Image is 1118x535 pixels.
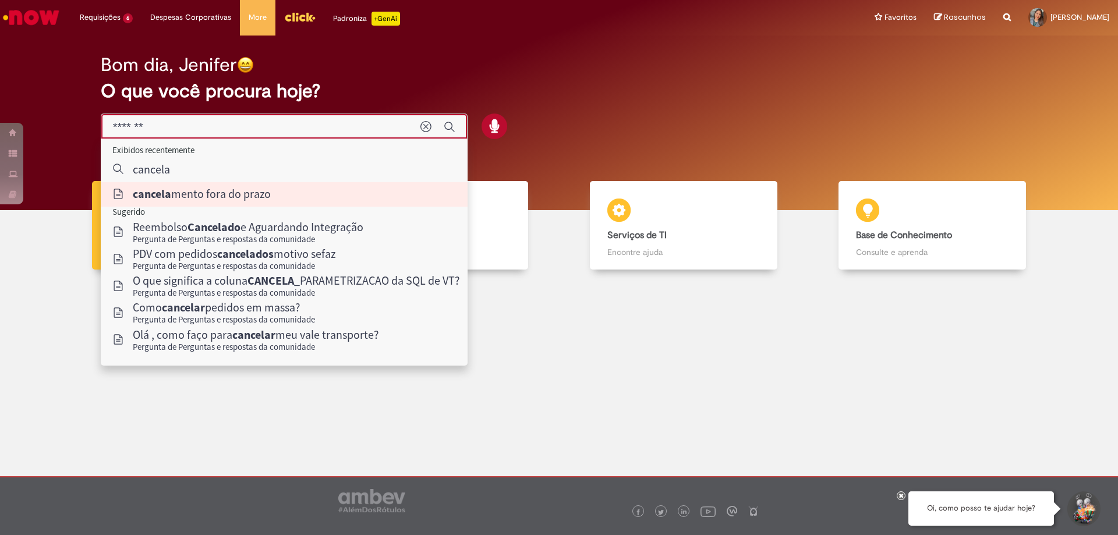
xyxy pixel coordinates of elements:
[559,181,808,270] a: Serviços de TI Encontre ajuda
[607,229,667,241] b: Serviços de TI
[1,6,61,29] img: ServiceNow
[856,229,952,241] b: Base de Conhecimento
[944,12,986,23] span: Rascunhos
[372,12,400,26] p: +GenAi
[1050,12,1109,22] span: [PERSON_NAME]
[150,12,231,23] span: Despesas Corporativas
[748,506,759,516] img: logo_footer_naosei.png
[333,12,400,26] div: Padroniza
[885,12,917,23] span: Favoritos
[808,181,1057,270] a: Base de Conhecimento Consulte e aprenda
[284,8,316,26] img: click_logo_yellow_360x200.png
[934,12,986,23] a: Rascunhos
[635,509,641,515] img: logo_footer_facebook.png
[727,506,737,516] img: logo_footer_workplace.png
[61,181,310,270] a: Tirar dúvidas Tirar dúvidas com Lupi Assist e Gen Ai
[908,491,1054,526] div: Oi, como posso te ajudar hoje?
[101,55,237,75] h2: Bom dia, Jenifer
[101,81,1018,101] h2: O que você procura hoje?
[237,56,254,73] img: happy-face.png
[249,12,267,23] span: More
[338,489,405,512] img: logo_footer_ambev_rotulo_gray.png
[681,509,687,516] img: logo_footer_linkedin.png
[80,12,121,23] span: Requisições
[658,509,664,515] img: logo_footer_twitter.png
[1066,491,1101,526] button: Iniciar Conversa de Suporte
[123,13,133,23] span: 6
[700,504,716,519] img: logo_footer_youtube.png
[607,246,760,258] p: Encontre ajuda
[856,246,1009,258] p: Consulte e aprenda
